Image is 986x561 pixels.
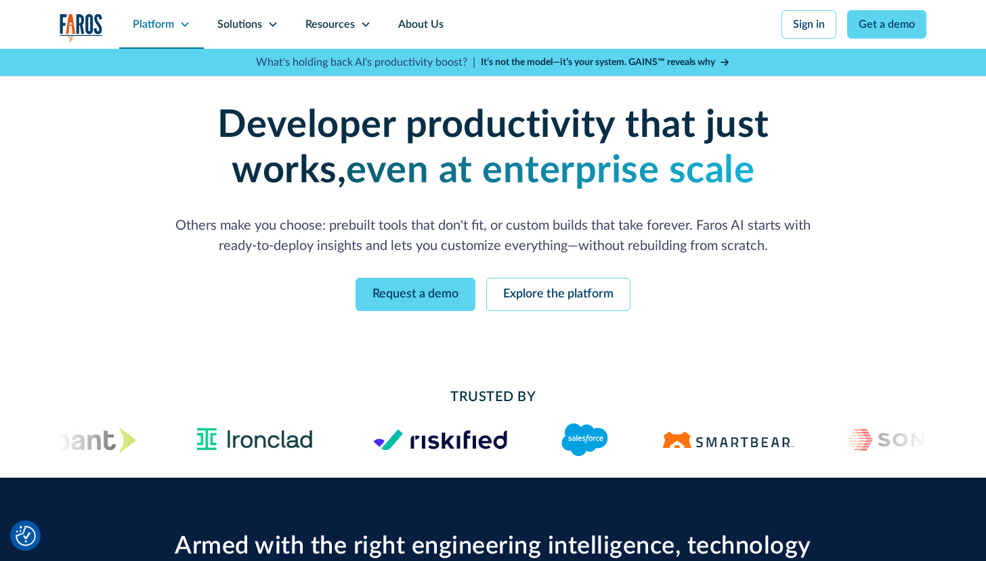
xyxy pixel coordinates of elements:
[60,14,103,41] img: Logo of the analytics and reporting company Faros.
[217,106,769,190] strong: Developer productivity that just works,
[781,10,836,39] a: Sign in
[305,16,355,33] div: Resources
[481,56,730,70] a: It’s not the model—it’s your system. GAINS™ reveals why
[561,423,608,456] img: Logo of the CRM platform Salesforce.
[60,14,103,41] a: home
[190,423,318,456] img: Ironclad Logo
[847,10,926,39] a: Get a demo
[486,278,630,311] a: Explore the platform
[16,526,36,546] img: Revisit consent button
[481,58,715,67] strong: It’s not the model—it’s your system. GAINS™ reveals why
[16,526,36,546] button: Cookie Settings
[168,387,818,407] h2: Trusted By
[217,16,262,33] div: Solutions
[662,432,794,448] img: Logo of the software testing platform SmartBear.
[373,429,507,451] img: Logo of the risk management platform Riskified.
[346,152,754,190] strong: even at enterprise scale
[356,278,475,311] a: Request a demo
[168,215,818,256] p: Others make you choose: prebuilt tools that don't fit, or custom builds that take forever. Faros ...
[133,16,174,33] div: Platform
[256,54,475,70] p: What's holding back AI's productivity boost? |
